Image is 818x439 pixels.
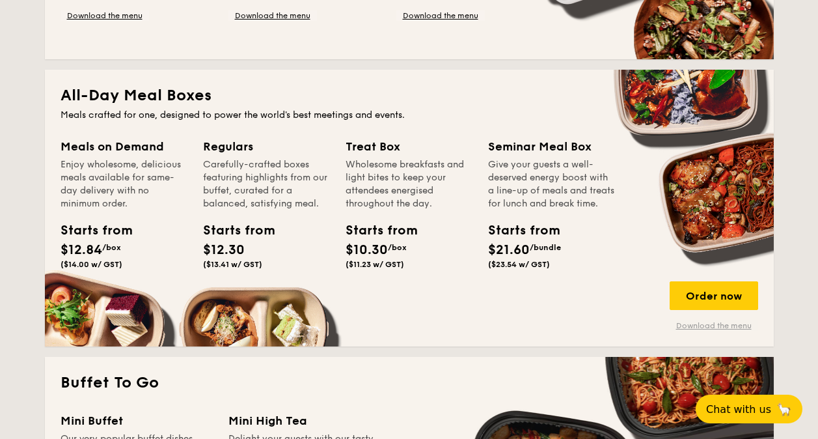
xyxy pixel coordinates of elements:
span: ($14.00 w/ GST) [61,260,122,269]
a: Download the menu [670,320,758,331]
div: Carefully-crafted boxes featuring highlights from our buffet, curated for a balanced, satisfying ... [203,158,330,210]
span: ($23.54 w/ GST) [488,260,550,269]
div: Mini High Tea [228,412,381,430]
div: Wholesome breakfasts and light bites to keep your attendees energised throughout the day. [346,158,472,210]
div: Enjoy wholesome, delicious meals available for same-day delivery with no minimum order. [61,158,187,210]
span: ($13.41 w/ GST) [203,260,262,269]
span: Chat with us [706,403,771,416]
div: Meals on Demand [61,137,187,156]
h2: Buffet To Go [61,373,758,393]
span: $10.30 [346,242,388,258]
span: $12.30 [203,242,245,258]
h2: All-Day Meal Boxes [61,85,758,106]
span: $12.84 [61,242,102,258]
span: /box [388,243,407,252]
div: Meals crafted for one, designed to power the world's best meetings and events. [61,109,758,122]
span: $21.60 [488,242,530,258]
span: /bundle [530,243,561,252]
a: Download the menu [396,10,485,21]
div: Give your guests a well-deserved energy boost with a line-up of meals and treats for lunch and br... [488,158,615,210]
a: Download the menu [61,10,149,21]
div: Regulars [203,137,330,156]
div: Mini Buffet [61,412,213,430]
span: 🦙 [776,402,792,417]
span: /box [102,243,121,252]
div: Starts from [61,221,119,240]
div: Seminar Meal Box [488,137,615,156]
div: Treat Box [346,137,472,156]
div: Starts from [346,221,404,240]
span: ($11.23 w/ GST) [346,260,404,269]
div: Starts from [203,221,262,240]
button: Chat with us🦙 [696,395,802,423]
a: Download the menu [228,10,317,21]
div: Order now [670,281,758,310]
div: Starts from [488,221,547,240]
